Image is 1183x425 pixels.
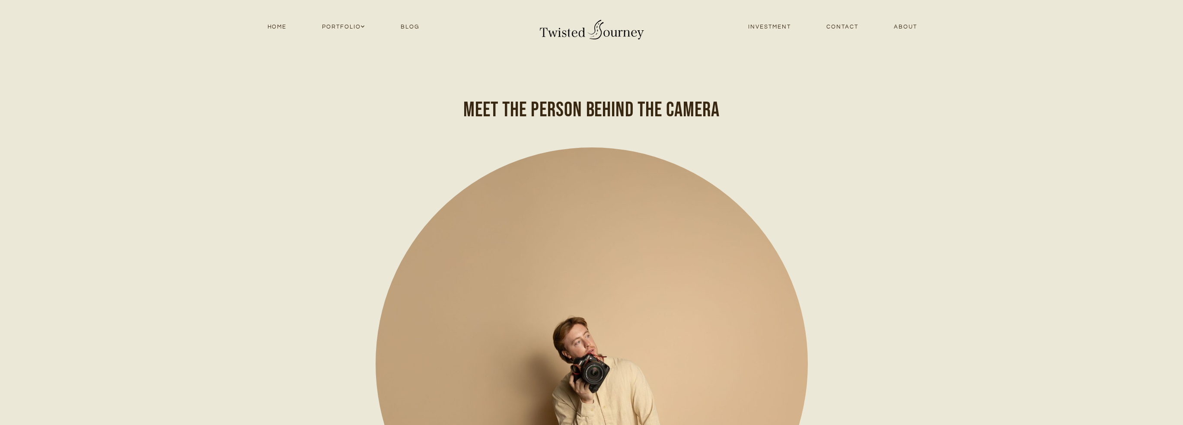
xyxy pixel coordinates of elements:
a: Home [249,21,304,33]
span: Portfolio [322,22,365,32]
a: Investment [730,21,809,33]
img: Twisted Journey [538,13,646,41]
a: Portfolio [304,21,383,33]
a: Blog [383,21,437,33]
a: Contact [809,21,876,33]
h1: Meet the Person Behind the Camera [268,98,916,123]
a: About [876,21,935,33]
